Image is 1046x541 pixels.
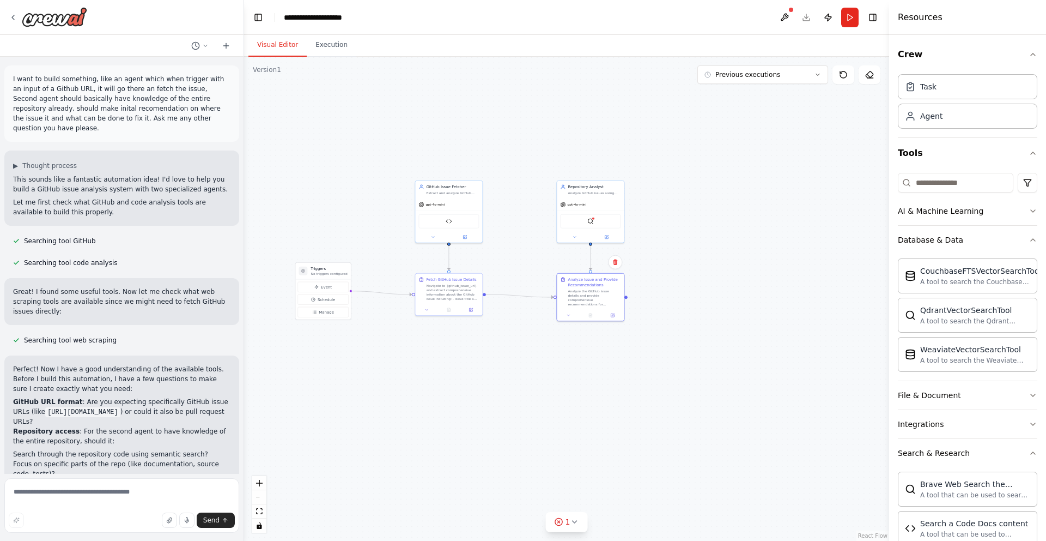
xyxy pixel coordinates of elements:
[13,426,230,446] p: : For the second agent to have knowledge of the entire repository, should it:
[920,530,1030,539] div: A tool that can be used to semantic search a query from a Code Docs content.
[13,459,230,479] li: Focus on specific parts of the repo (like documentation, source code, tests)?
[426,184,479,190] div: GitHub Issue Fetcher
[898,226,1037,254] button: Database & Data
[311,272,347,276] p: No triggers configured
[898,448,970,459] div: Search & Research
[905,523,916,534] img: Codedocssearchtool
[587,218,594,225] img: QdrantVectorSearchTool
[920,266,1041,276] div: CouchbaseFTSVectorSearchTool
[350,288,412,297] g: Edge from triggers to d8246c9c-045f-424a-9d6c-97f22882026c
[22,7,87,27] img: Logo
[920,491,1030,500] div: A tool that can be used to search the internet with a search_query.
[415,181,483,243] div: GitHub Issue FetcherExtract and analyze GitHub issue details from {github_issue_url}, including t...
[197,513,235,528] button: Send
[252,476,266,490] button: zoom in
[297,282,348,292] button: Event
[898,70,1037,137] div: Crew
[898,197,1037,225] button: AI & Machine Learning
[179,513,194,528] button: Click to speak your automation idea
[426,277,476,282] div: Fetch GitHub Issue Details
[697,65,828,84] button: Previous executions
[568,184,621,190] div: Repository Analyst
[446,218,452,225] img: GitHub Issue Fetcher
[426,284,479,301] div: Navigate to {github_issue_url} and extract comprehensive information about the GitHub issue inclu...
[437,306,460,313] button: No output available
[591,234,622,241] button: Open in side panel
[13,74,230,133] p: I want to build something, like an agent which when trigger with an input of a Github URL, it wil...
[295,262,351,320] div: TriggersNo triggers configuredEventScheduleManage
[446,246,452,270] g: Edge from 719197ef-3b08-463d-bbf4-bd7733dd2319 to d8246c9c-045f-424a-9d6c-97f22882026c
[608,255,622,269] button: Delete node
[898,419,944,430] div: Integrations
[13,287,230,316] p: Great! I found some useful tools. Now let me check what web scraping tools are available since we...
[24,336,117,345] span: Searching tool web scraping
[284,12,342,23] nav: breadcrumb
[579,312,602,318] button: No output available
[253,65,281,74] div: Version 1
[13,397,230,426] p: : Are you expecting specifically GitHub issue URLs (like ) or could it also be pull request URLs?
[461,306,480,313] button: Open in side panel
[13,428,80,435] strong: Repository access
[162,513,177,528] button: Upload files
[203,516,220,525] span: Send
[905,349,916,360] img: Weaviatevectorsearchtool
[13,449,230,459] li: Search through the repository code using semantic search?
[297,294,348,305] button: Schedule
[565,516,570,527] span: 1
[920,81,936,92] div: Task
[568,289,621,306] div: Analyze the GitHub issue details and provide comprehensive recommendations for resolution. Using ...
[217,39,235,52] button: Start a new chat
[898,381,1037,410] button: File & Document
[588,246,593,270] g: Edge from 740796f7-d7ea-4f5c-bf9e-a79f9ce7aef5 to c50e1bfc-8b67-408e-a95e-41ab2b70c573
[920,518,1030,529] div: Search a Code Docs content
[13,161,18,170] span: ▶
[426,191,479,195] div: Extract and analyze GitHub issue details from {github_issue_url}, including title, description, l...
[603,312,622,318] button: Open in side panel
[865,10,880,25] button: Hide right sidebar
[568,277,621,288] div: Analyze Issue and Provide Recommendations
[9,513,24,528] button: Improve this prompt
[251,10,266,25] button: Hide left sidebar
[297,307,348,317] button: Manage
[556,273,624,322] div: Analyze Issue and Provide RecommendationsAnalyze the GitHub issue details and provide comprehensi...
[318,297,335,302] span: Schedule
[311,266,347,272] h3: Triggers
[546,512,588,532] button: 1
[920,344,1030,355] div: WeaviateVectorSearchTool
[568,191,621,195] div: Analyze GitHub issues using your extensive built-in software engineering knowledge and provide ac...
[556,181,624,243] div: Repository AnalystAnalyze GitHub issues using your extensive built-in software engineering knowle...
[425,202,445,207] span: gpt-4o-mini
[898,410,1037,438] button: Integrations
[13,364,230,394] p: Perfect! Now I have a good understanding of the available tools. Before I build this automation, ...
[415,273,483,316] div: Fetch GitHub Issue DetailsNavigate to {github_issue_url} and extract comprehensive information ab...
[905,484,916,495] img: Bravesearchtool
[248,34,307,57] button: Visual Editor
[486,292,554,300] g: Edge from d8246c9c-045f-424a-9d6c-97f22882026c to c50e1bfc-8b67-408e-a95e-41ab2b70c573
[715,70,780,79] span: Previous executions
[905,310,916,321] img: Qdrantvectorsearchtool
[449,234,481,241] button: Open in side panel
[252,504,266,519] button: fit view
[252,476,266,533] div: React Flow controls
[898,235,963,245] div: Database & Data
[24,259,117,267] span: Searching tool code analysis
[898,254,1037,381] div: Database & Data
[319,309,334,315] span: Manage
[187,39,213,52] button: Switch to previous chat
[13,398,83,406] strong: GitHub URL format
[898,138,1037,169] button: Tools
[13,175,230,194] p: This sounds like a fantastic automation idea! I'd love to help you build a GitHub issue analysis ...
[920,305,1030,316] div: QdrantVectorSearchTool
[898,206,983,217] div: AI & Machine Learning
[24,237,96,245] span: Searching tool GitHub
[307,34,356,57] button: Execution
[920,479,1030,490] div: Brave Web Search the internet
[898,11,942,24] h4: Resources
[321,284,332,290] span: Event
[898,390,961,401] div: File & Document
[858,533,887,539] a: React Flow attribution
[905,270,916,281] img: Couchbaseftsvectorsearchtool
[567,202,586,207] span: gpt-4o-mini
[920,278,1041,286] div: A tool to search the Couchbase database for relevant information on internal documents.
[252,519,266,533] button: toggle interactivity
